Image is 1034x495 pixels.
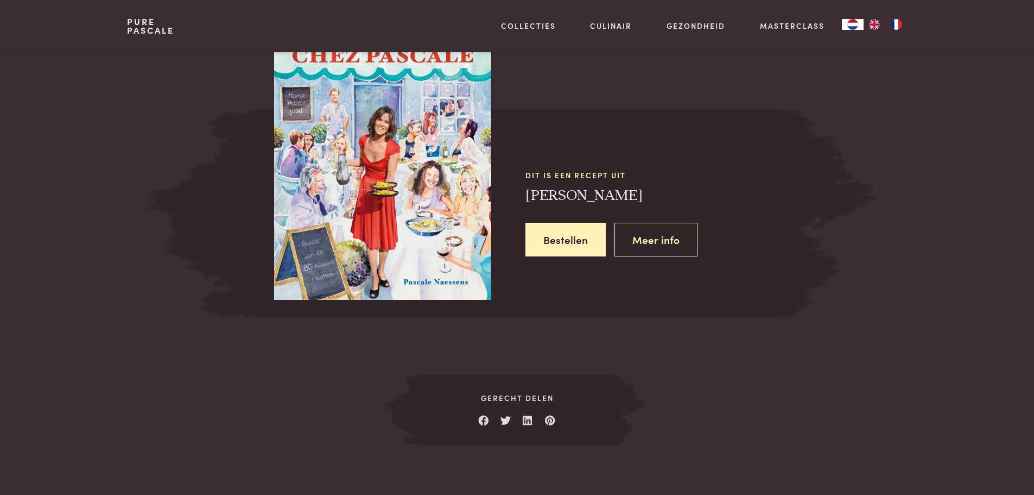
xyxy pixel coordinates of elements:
[525,170,777,181] span: Dit is een recept uit
[525,223,606,257] a: Bestellen
[127,17,174,35] a: PurePascale
[667,20,725,32] a: Gezondheid
[614,223,697,257] a: Meer info
[842,19,864,30] div: Language
[864,19,907,30] ul: Language list
[842,19,907,30] aside: Language selected: Nederlands
[760,20,824,32] a: Masterclass
[885,19,907,30] a: FR
[420,392,614,404] span: Gerecht delen
[590,20,632,32] a: Culinair
[525,186,777,205] h3: [PERSON_NAME]
[842,19,864,30] a: NL
[864,19,885,30] a: EN
[501,20,556,32] a: Collecties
